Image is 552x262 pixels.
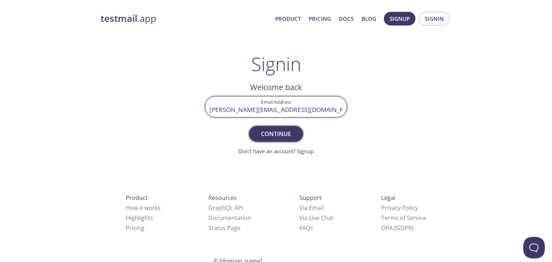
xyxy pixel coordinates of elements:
span: Support [299,194,322,202]
a: Product [275,14,301,23]
span: Product [126,194,148,202]
a: GraphQL API [208,204,243,212]
a: Pricing [309,14,331,23]
span: Signup [390,14,410,23]
a: testmail.app [101,13,270,25]
a: Highlights [126,214,153,222]
a: Documentation [208,214,251,222]
a: Blog [362,14,376,23]
strong: testmail [101,12,137,25]
a: Privacy Policy [381,204,418,212]
button: Signup [384,12,415,25]
span: s [310,224,313,232]
a: DPA (GDPR) [381,224,414,232]
a: FAQ [299,224,313,232]
h1: Signin [251,53,301,75]
a: Pricing [126,224,144,232]
h2: Welcome back [205,81,347,93]
a: Status Page [208,224,240,232]
a: Don't have an account? Signup [238,148,314,155]
iframe: Help Scout Beacon - Open [523,237,545,258]
span: Continue [257,129,295,139]
span: Resources [208,194,237,202]
a: How it works [126,204,161,212]
a: Via Live Chat [299,214,333,222]
a: Terms of Service [381,214,426,222]
a: Docs [339,14,354,23]
button: Continue [249,126,303,142]
span: Legal [381,194,395,202]
button: Signin [419,12,450,25]
a: Via Email [299,204,324,212]
span: Signin [425,14,444,23]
